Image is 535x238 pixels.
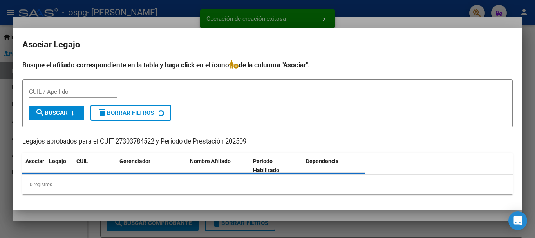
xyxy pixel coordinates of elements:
span: Legajo [49,158,66,164]
div: Open Intercom Messenger [508,211,527,230]
span: Periodo Habilitado [253,158,279,173]
datatable-header-cell: Periodo Habilitado [250,153,303,179]
h4: Busque el afiliado correspondiente en la tabla y haga click en el ícono de la columna "Asociar". [22,60,513,70]
datatable-header-cell: Nombre Afiliado [187,153,250,179]
datatable-header-cell: Asociar [22,153,46,179]
button: Buscar [29,106,84,120]
span: Gerenciador [119,158,150,164]
span: Asociar [25,158,44,164]
datatable-header-cell: Gerenciador [116,153,187,179]
h2: Asociar Legajo [22,37,513,52]
div: 0 registros [22,175,513,194]
datatable-header-cell: Dependencia [303,153,366,179]
span: Dependencia [306,158,339,164]
datatable-header-cell: CUIL [73,153,116,179]
span: CUIL [76,158,88,164]
span: Buscar [35,109,68,116]
span: Borrar Filtros [98,109,154,116]
mat-icon: search [35,108,45,117]
mat-icon: delete [98,108,107,117]
span: Nombre Afiliado [190,158,231,164]
datatable-header-cell: Legajo [46,153,73,179]
p: Legajos aprobados para el CUIT 27303784522 y Período de Prestación 202509 [22,137,513,147]
button: Borrar Filtros [90,105,171,121]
